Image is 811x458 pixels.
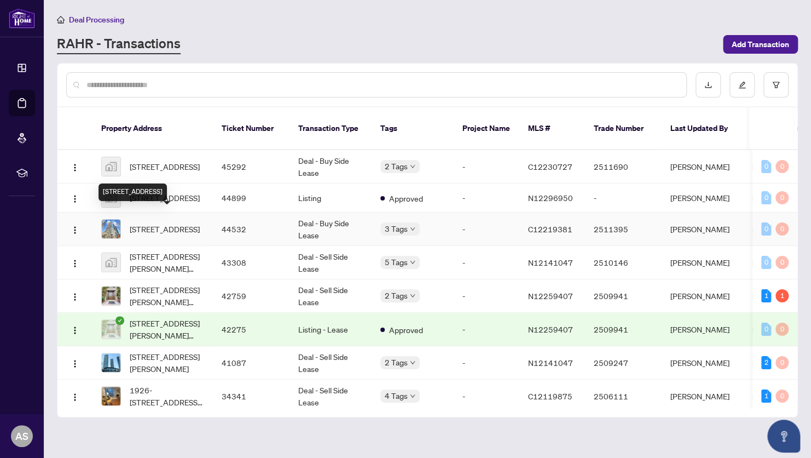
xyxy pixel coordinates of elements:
span: [STREET_ADDRESS] [130,161,200,173]
span: [STREET_ADDRESS][PERSON_NAME][PERSON_NAME] [130,250,204,274]
div: 0 [775,356,789,369]
span: down [410,393,415,399]
span: 2 Tags [385,289,408,302]
td: 45292 [213,150,289,184]
button: edit [729,72,755,98]
span: 4 Tags [385,390,408,402]
td: [PERSON_NAME] [662,313,744,346]
td: - [585,184,662,213]
button: Logo [66,354,84,371]
td: 2506111 [585,380,662,413]
span: N12259407 [528,291,573,301]
td: [PERSON_NAME] [662,380,744,413]
span: 1926-[STREET_ADDRESS][PERSON_NAME] [130,384,204,408]
img: thumbnail-img [102,387,120,405]
th: Trade Number [585,107,662,150]
td: - [454,313,519,346]
img: Logo [71,163,79,172]
td: Listing - Lease [289,313,372,346]
td: Listing [289,184,372,213]
span: [STREET_ADDRESS][PERSON_NAME] [130,351,204,375]
img: Logo [71,226,79,234]
span: N12296950 [528,193,573,203]
span: filter [772,81,780,89]
img: thumbnail-img [102,320,120,339]
span: down [410,360,415,365]
div: 0 [775,191,789,204]
td: 43308 [213,246,289,279]
div: 0 [761,256,771,269]
td: - [454,150,519,184]
span: [STREET_ADDRESS][PERSON_NAME][PERSON_NAME] [130,284,204,308]
span: Deal Processing [69,15,124,25]
span: N12141047 [528,358,573,368]
span: Approved [389,192,423,204]
td: Deal - Sell Side Lease [289,246,372,279]
div: 0 [775,222,789,236]
td: [PERSON_NAME] [662,246,744,279]
div: 0 [775,160,789,173]
div: 0 [761,191,771,204]
span: down [410,260,415,265]
td: - [454,246,519,279]
span: check-circle [115,316,124,325]
div: 0 [775,323,789,336]
span: N12141047 [528,257,573,267]
button: Logo [66,387,84,405]
th: Project Name [454,107,519,150]
span: 2 Tags [385,356,408,369]
td: [PERSON_NAME] [662,213,744,246]
td: 41087 [213,346,289,380]
span: C12230727 [528,162,572,171]
button: Logo [66,158,84,175]
td: - [454,184,519,213]
div: 1 [775,289,789,302]
div: 0 [775,390,789,403]
span: down [410,293,415,299]
div: 0 [761,222,771,236]
td: Deal - Sell Side Lease [289,380,372,413]
span: edit [738,81,746,89]
div: 1 [761,390,771,403]
td: - [454,346,519,380]
td: 2509941 [585,279,662,313]
img: Logo [71,326,79,335]
span: Add Transaction [732,36,789,53]
td: [PERSON_NAME] [662,150,744,184]
th: MLS # [519,107,585,150]
img: Logo [71,393,79,402]
button: Logo [66,287,84,305]
img: Logo [71,359,79,368]
div: 1 [761,289,771,302]
button: Add Transaction [723,35,798,54]
td: [PERSON_NAME] [662,346,744,380]
div: 0 [761,160,771,173]
td: 34341 [213,380,289,413]
th: Property Address [92,107,213,150]
div: [STREET_ADDRESS] [99,184,167,201]
th: Transaction Type [289,107,372,150]
div: 0 [775,256,789,269]
td: 42275 [213,313,289,346]
img: thumbnail-img [102,353,120,372]
span: 3 Tags [385,222,408,235]
img: thumbnail-img [102,220,120,238]
td: 42759 [213,279,289,313]
span: [STREET_ADDRESS][PERSON_NAME][PERSON_NAME] [130,317,204,341]
button: filter [763,72,789,98]
span: download [704,81,712,89]
img: Logo [71,293,79,301]
td: 2509941 [585,313,662,346]
span: N12259407 [528,324,573,334]
span: C12119875 [528,391,572,401]
div: 0 [761,323,771,336]
button: download [696,72,721,98]
th: Last Updated By [662,107,744,150]
img: logo [9,8,35,28]
td: Deal - Buy Side Lease [289,150,372,184]
td: 44532 [213,213,289,246]
span: [STREET_ADDRESS] [130,223,200,235]
span: home [57,16,65,24]
button: Logo [66,254,84,271]
img: thumbnail-img [102,157,120,176]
